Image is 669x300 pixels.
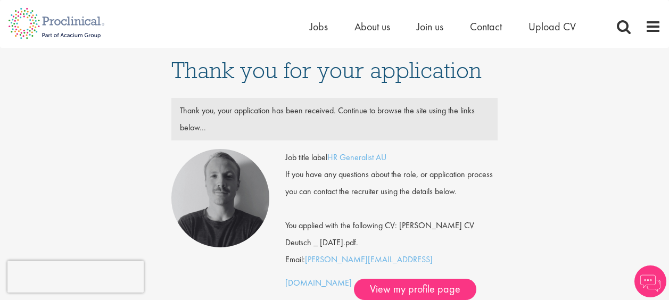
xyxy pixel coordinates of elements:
a: [PERSON_NAME][EMAIL_ADDRESS][DOMAIN_NAME] [285,254,433,288]
a: About us [354,20,390,34]
a: Jobs [310,20,328,34]
div: Email: [285,149,498,300]
div: You applied with the following CV: [PERSON_NAME] CV Deutsch _ [DATE].pdf. [277,200,506,251]
div: Thank you, your application has been received. Continue to browse the site using the links below... [172,102,498,136]
a: HR Generalist AU [327,152,386,163]
a: View my profile page [354,279,476,300]
img: Chatbot [634,265,666,297]
div: If you have any questions about the role, or application process you can contact the recruiter us... [277,166,506,200]
img: Felix Zimmer [171,149,270,247]
div: Job title label [277,149,506,166]
a: Upload CV [528,20,576,34]
a: Contact [470,20,502,34]
a: Join us [417,20,443,34]
span: Thank you for your application [171,56,482,85]
iframe: reCAPTCHA [7,261,144,293]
